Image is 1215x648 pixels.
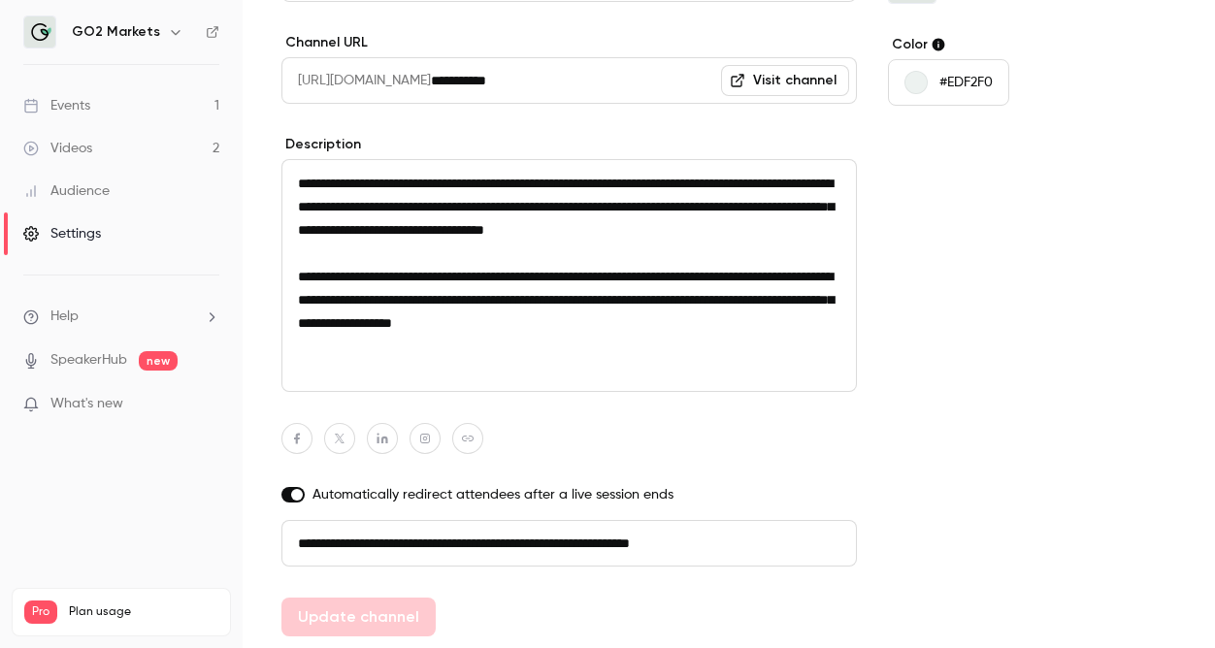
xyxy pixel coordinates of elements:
[50,394,123,414] span: What's new
[23,307,219,327] li: help-dropdown-opener
[281,33,857,52] label: Channel URL
[24,16,55,48] img: GO2 Markets
[50,307,79,327] span: Help
[23,139,92,158] div: Videos
[23,96,90,115] div: Events
[72,22,160,42] h6: GO2 Markets
[281,485,857,504] label: Automatically redirect attendees after a live session ends
[196,396,219,413] iframe: Noticeable Trigger
[50,350,127,371] a: SpeakerHub
[888,35,1176,54] label: Color
[24,600,57,624] span: Pro
[939,73,993,92] p: #EDF2F0
[23,224,101,243] div: Settings
[281,135,857,154] label: Description
[69,604,218,620] span: Plan usage
[721,65,849,96] a: Visit channel
[23,181,110,201] div: Audience
[888,59,1009,106] button: #EDF2F0
[281,57,431,104] span: [URL][DOMAIN_NAME]
[139,351,178,371] span: new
